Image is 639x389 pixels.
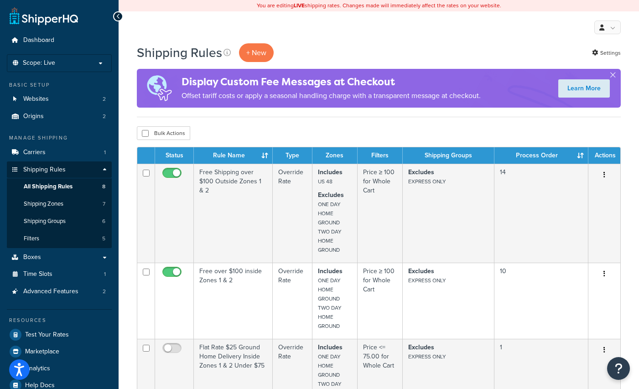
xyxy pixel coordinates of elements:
[7,144,112,161] li: Carriers
[318,177,332,186] small: US 48
[294,1,305,10] b: LIVE
[7,230,112,247] a: Filters 5
[7,178,112,195] a: All Shipping Rules 8
[588,147,620,164] th: Actions
[318,200,341,254] small: ONE DAY HOME GROUND TWO DAY HOME GROUND
[25,348,59,356] span: Marketplace
[318,167,343,177] strong: Includes
[494,263,588,339] td: 10
[7,91,112,108] a: Websites 2
[194,164,273,263] td: Free Shipping over $100 Outside Zones 1 & 2
[239,43,274,62] p: + New
[403,147,494,164] th: Shipping Groups
[23,270,52,278] span: Time Slots
[23,149,46,156] span: Carriers
[24,200,63,208] span: Shipping Zones
[7,134,112,142] div: Manage Shipping
[408,177,446,186] small: EXPRESS ONLY
[24,235,39,243] span: Filters
[7,161,112,248] li: Shipping Rules
[137,126,190,140] button: Bulk Actions
[358,263,403,339] td: Price ≥ 100 for Whole Cart
[312,147,358,164] th: Zones
[7,91,112,108] li: Websites
[23,59,55,67] span: Scope: Live
[7,327,112,343] a: Test Your Rates
[23,288,78,296] span: Advanced Features
[7,266,112,283] li: Time Slots
[24,218,66,225] span: Shipping Groups
[23,113,44,120] span: Origins
[7,32,112,49] a: Dashboard
[102,183,105,191] span: 8
[7,213,112,230] li: Shipping Groups
[7,161,112,178] a: Shipping Rules
[104,270,106,278] span: 1
[7,81,112,89] div: Basic Setup
[358,164,403,263] td: Price ≥ 100 for Whole Cart
[103,288,106,296] span: 2
[318,190,344,200] strong: Excludes
[7,230,112,247] li: Filters
[558,79,610,98] a: Learn More
[23,36,54,44] span: Dashboard
[7,266,112,283] a: Time Slots 1
[24,183,73,191] span: All Shipping Rules
[102,235,105,243] span: 5
[7,343,112,360] a: Marketplace
[7,249,112,266] a: Boxes
[494,147,588,164] th: Process Order : activate to sort column ascending
[7,283,112,300] li: Advanced Features
[7,196,112,213] li: Shipping Zones
[103,200,105,208] span: 7
[273,164,312,263] td: Override Rate
[104,149,106,156] span: 1
[25,365,50,373] span: Analytics
[318,266,343,276] strong: Includes
[194,263,273,339] td: Free over $100 inside Zones 1 & 2
[102,218,105,225] span: 6
[7,360,112,377] a: Analytics
[408,353,446,361] small: EXPRESS ONLY
[137,44,222,62] h1: Shipping Rules
[7,108,112,125] li: Origins
[7,196,112,213] a: Shipping Zones 7
[607,357,630,380] button: Open Resource Center
[10,7,78,25] a: ShipperHQ Home
[7,316,112,324] div: Resources
[182,74,481,89] h4: Display Custom Fee Messages at Checkout
[318,342,343,352] strong: Includes
[182,89,481,102] p: Offset tariff costs or apply a seasonal handling charge with a transparent message at checkout.
[194,147,273,164] th: Rule Name : activate to sort column ascending
[25,331,69,339] span: Test Your Rates
[408,266,434,276] strong: Excludes
[7,283,112,300] a: Advanced Features 2
[7,144,112,161] a: Carriers 1
[358,147,403,164] th: Filters
[273,263,312,339] td: Override Rate
[7,178,112,195] li: All Shipping Rules
[318,276,341,330] small: ONE DAY HOME GROUND TWO DAY HOME GROUND
[408,167,434,177] strong: Excludes
[103,95,106,103] span: 2
[23,254,41,261] span: Boxes
[137,69,182,108] img: duties-banner-06bc72dcb5fe05cb3f9472aba00be2ae8eb53ab6f0d8bb03d382ba314ac3c341.png
[155,147,194,164] th: Status
[273,147,312,164] th: Type
[408,342,434,352] strong: Excludes
[7,213,112,230] a: Shipping Groups 6
[23,95,49,103] span: Websites
[7,108,112,125] a: Origins 2
[23,166,66,174] span: Shipping Rules
[103,113,106,120] span: 2
[494,164,588,263] td: 14
[408,276,446,285] small: EXPRESS ONLY
[592,47,621,59] a: Settings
